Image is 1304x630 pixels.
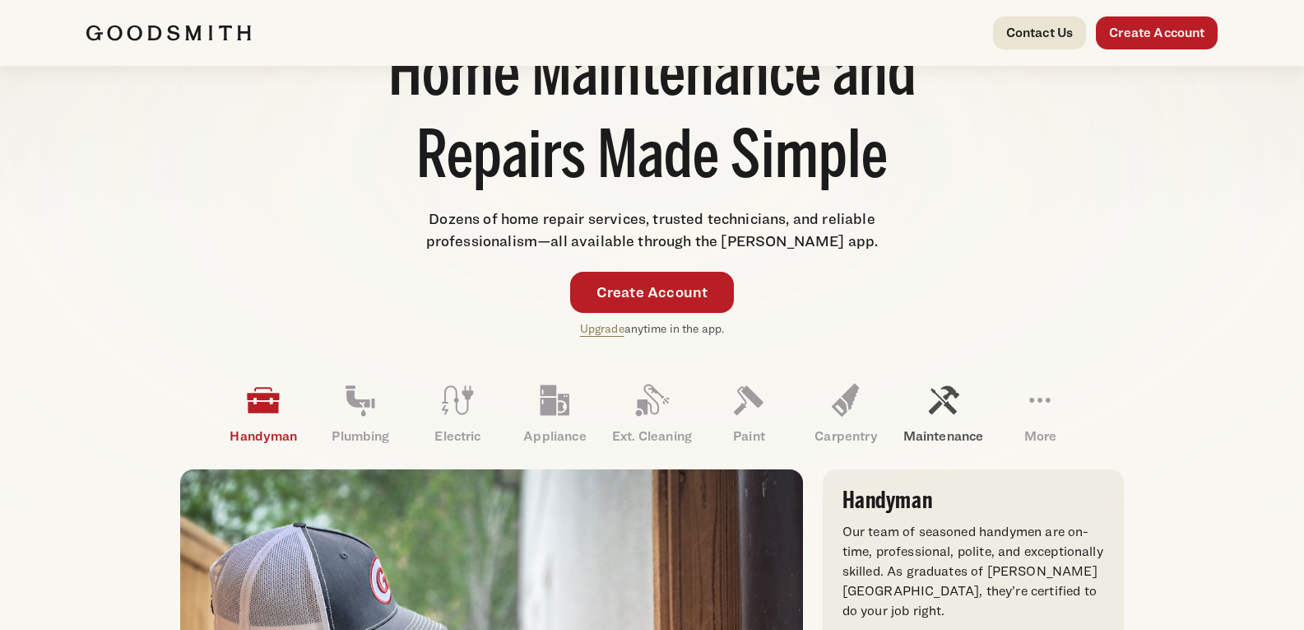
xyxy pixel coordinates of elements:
a: Handyman [215,371,312,456]
p: Electric [409,427,506,446]
a: Carpentry [797,371,894,456]
p: Ext. Cleaning [603,427,700,446]
p: More [991,427,1088,446]
p: Plumbing [312,427,409,446]
p: Our team of seasoned handymen are on-time, professional, polite, and exceptionally skilled. As gr... [842,522,1104,621]
img: Goodsmith [86,25,251,41]
span: Dozens of home repair services, trusted technicians, and reliable professionalism—all available t... [426,210,879,250]
p: anytime in the app. [580,320,725,338]
p: Maintenance [894,427,991,446]
a: More [991,371,1088,456]
a: Create Account [570,272,735,313]
a: Create Account [1096,16,1218,49]
a: Paint [700,371,797,456]
p: Appliance [506,427,603,446]
a: Contact Us [993,16,1087,49]
h1: Home Maintenance and Repairs Made Simple [369,36,935,201]
p: Carpentry [797,427,894,446]
p: Paint [700,427,797,446]
a: Electric [409,371,506,456]
h3: Handyman [842,489,1104,512]
a: Plumbing [312,371,409,456]
a: Maintenance [894,371,991,456]
p: Handyman [215,427,312,446]
a: Appliance [506,371,603,456]
a: Upgrade [580,321,624,335]
a: Ext. Cleaning [603,371,700,456]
